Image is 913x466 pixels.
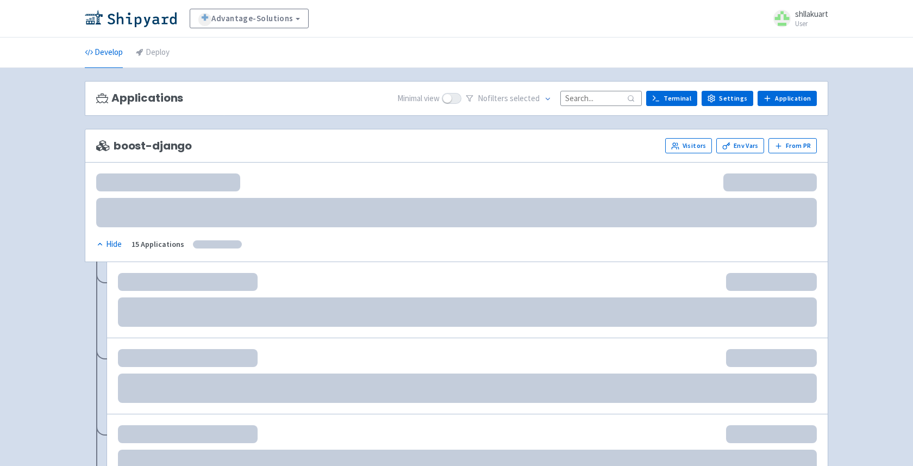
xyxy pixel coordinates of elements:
div: 15 Applications [132,238,184,251]
a: Visitors [665,138,712,153]
span: shllakuart [795,9,828,19]
span: No filter s [478,92,540,105]
span: Minimal view [397,92,440,105]
a: Deploy [136,38,170,68]
a: Settings [702,91,753,106]
a: Env Vars [716,138,764,153]
a: Advantage-Solutions [190,9,309,28]
button: From PR [768,138,817,153]
input: Search... [560,91,642,105]
span: boost-django [96,140,192,152]
a: Application [758,91,817,106]
a: Develop [85,38,123,68]
a: Terminal [646,91,697,106]
small: User [795,20,828,27]
h3: Applications [96,92,183,104]
a: shllakuart User [767,10,828,27]
span: selected [510,93,540,103]
img: Shipyard logo [85,10,177,27]
button: Hide [96,238,123,251]
div: Hide [96,238,122,251]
